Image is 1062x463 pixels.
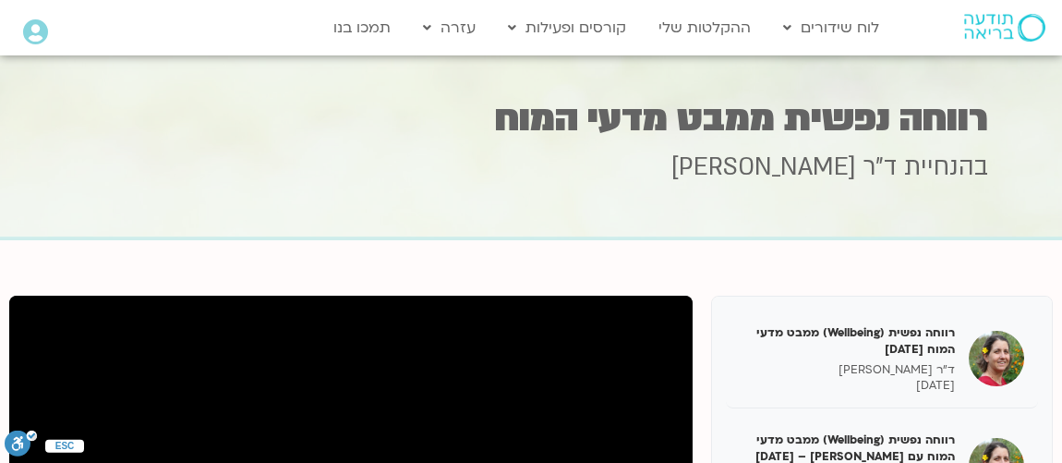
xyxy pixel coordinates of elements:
[414,10,485,45] a: עזרה
[74,101,988,137] h1: רווחה נפשית ממבט מדעי המוח
[740,324,955,358] h5: רווחה נפשית (Wellbeing) ממבט מדעי המוח [DATE]
[740,378,955,394] p: [DATE]
[904,151,988,184] span: בהנחיית
[499,10,635,45] a: קורסים ופעילות
[774,10,888,45] a: לוח שידורים
[964,14,1045,42] img: תודעה בריאה
[324,10,400,45] a: תמכו בנו
[969,331,1024,386] img: רווחה נפשית (Wellbeing) ממבט מדעי המוח 31/01/25
[649,10,760,45] a: ההקלטות שלי
[671,151,897,184] span: ד"ר [PERSON_NAME]
[740,362,955,378] p: ד"ר [PERSON_NAME]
